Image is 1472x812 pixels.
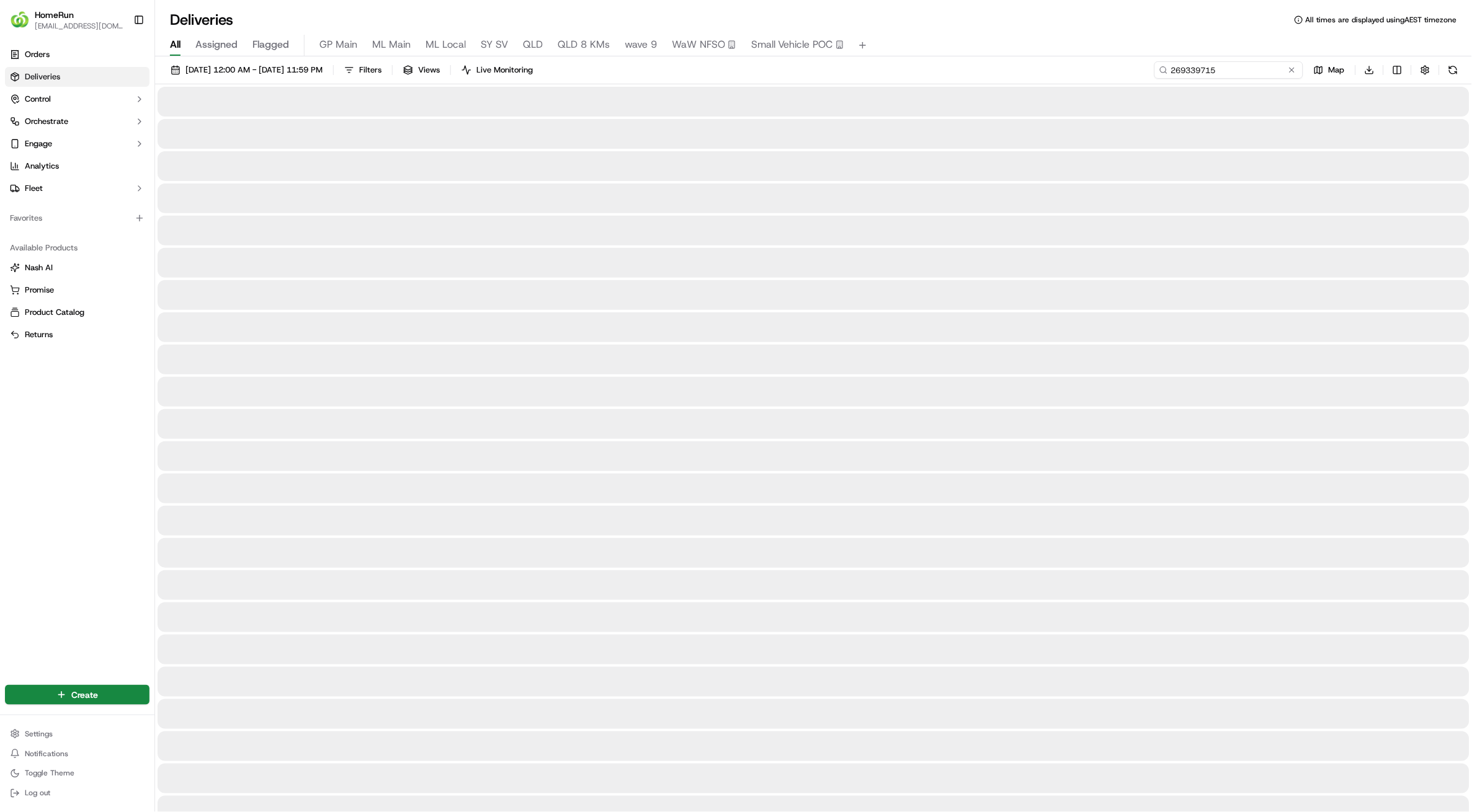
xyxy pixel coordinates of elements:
span: WaW NFSO [672,37,725,52]
button: Map [1308,61,1350,79]
button: Product Catalog [5,302,149,322]
div: 💻 [105,278,115,288]
span: Create [71,689,98,701]
a: 📗Knowledge Base [7,272,100,294]
span: Pylon [123,307,150,317]
h1: Deliveries [170,10,233,30]
span: Nash AI [25,262,53,273]
span: [DATE] [110,226,135,236]
img: 1736555255976-a54dd68f-1ca7-489b-9aae-adbdc363a1c4 [12,118,35,141]
span: ML Local [426,37,466,52]
span: ML Main [372,37,411,52]
span: wave 9 [625,37,657,52]
button: Promise [5,280,149,300]
button: [EMAIL_ADDRESS][DOMAIN_NAME] [35,21,123,31]
button: Log out [5,785,149,802]
input: Type to search [1154,61,1303,79]
span: [DATE] [110,192,135,202]
input: Got a question? Start typing here... [32,80,223,93]
div: Available Products [5,238,149,258]
span: Deliveries [25,71,60,82]
a: Orders [5,45,149,64]
a: Returns [10,329,145,340]
img: 8016278978528_b943e370aa5ada12b00a_72.png [26,118,48,141]
button: Nash AI [5,258,149,278]
span: Notifications [25,749,68,759]
span: • [103,192,107,202]
div: Favorites [5,208,149,228]
span: Flagged [252,37,289,52]
span: Orchestrate [25,116,68,127]
button: Settings [5,725,149,743]
img: Simon Yates [12,180,32,200]
a: Analytics [5,156,149,176]
span: Small Vehicle POC [751,37,833,52]
span: Control [25,94,51,105]
span: [PERSON_NAME] [38,226,100,236]
span: Orders [25,49,50,60]
button: Returns [5,325,149,345]
button: Live Monitoring [456,61,538,79]
span: Views [418,64,440,76]
button: Notifications [5,745,149,762]
span: • [103,226,107,236]
img: Eric Leung [12,214,32,234]
span: API Documentation [117,277,199,289]
img: Nash [12,12,37,37]
span: [DATE] 12:00 AM - [DATE] 11:59 PM [185,64,323,76]
div: We're available if you need us! [56,131,171,141]
span: QLD [523,37,543,52]
span: Fleet [25,183,43,194]
span: Assigned [195,37,238,52]
div: Start new chat [56,118,203,131]
button: HomeRunHomeRun[EMAIL_ADDRESS][DOMAIN_NAME] [5,5,128,35]
a: Deliveries [5,67,149,87]
div: Past conversations [12,161,83,171]
a: 💻API Documentation [100,272,204,294]
span: Product Catalog [25,307,84,318]
button: Filters [339,61,387,79]
span: Returns [25,329,53,340]
span: Engage [25,138,52,149]
span: Analytics [25,161,59,172]
span: Live Monitoring [476,64,533,76]
img: HomeRun [10,10,30,30]
a: Product Catalog [10,307,145,318]
button: HomeRun [35,9,74,21]
span: Log out [25,788,50,798]
a: Powered byPylon [87,307,150,317]
span: Map [1329,64,1345,76]
button: Control [5,89,149,109]
p: Welcome 👋 [12,50,226,69]
button: [DATE] 12:00 AM - [DATE] 11:59 PM [165,61,328,79]
span: GP Main [319,37,357,52]
button: Toggle Theme [5,765,149,782]
span: SY SV [481,37,508,52]
span: Filters [359,64,381,76]
button: Fleet [5,179,149,198]
button: Create [5,685,149,705]
span: Knowledge Base [25,277,95,289]
button: Views [398,61,445,79]
span: Toggle Theme [25,769,74,779]
div: 📗 [12,278,22,288]
a: Nash AI [10,262,145,273]
button: Refresh [1445,61,1462,79]
span: [PERSON_NAME] [38,192,100,202]
button: Engage [5,134,149,154]
span: All times are displayed using AEST timezone [1306,15,1457,25]
span: Promise [25,285,54,296]
span: Settings [25,729,53,739]
span: All [170,37,181,52]
a: Promise [10,285,145,296]
button: Orchestrate [5,112,149,131]
span: QLD 8 KMs [558,37,610,52]
button: Start new chat [211,122,226,137]
button: See all [192,159,226,174]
